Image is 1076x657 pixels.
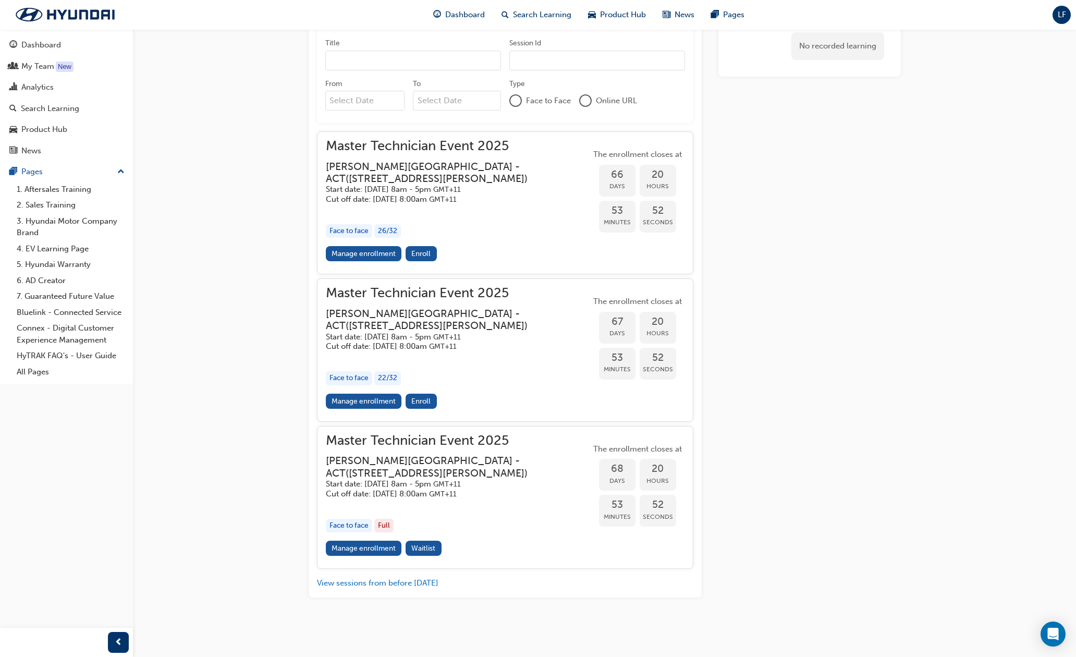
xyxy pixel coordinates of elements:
div: To [413,79,421,89]
img: Trak [5,4,125,26]
span: 66 [599,169,635,181]
span: Days [599,475,635,487]
span: car-icon [9,125,17,135]
div: Face to face [326,519,372,533]
span: Australian Eastern Daylight Time GMT+11 [429,342,457,351]
a: Search Learning [4,99,129,118]
h5: Cut off date: [DATE] 8:00am [326,342,574,351]
span: Australian Eastern Daylight Time GMT+11 [433,333,461,342]
span: Enroll [411,249,431,258]
span: The enrollment closes at [591,296,684,308]
button: Waitlist [406,541,442,556]
div: No recorded learning [791,32,884,60]
span: 52 [640,499,676,511]
a: Connex - Digital Customer Experience Management [13,320,129,348]
a: 6. AD Creator [13,273,129,289]
button: Master Technician Event 2025[PERSON_NAME][GEOGRAPHIC_DATA] - ACT([STREET_ADDRESS][PERSON_NAME])St... [326,140,684,265]
div: 22 / 32 [374,371,401,385]
div: Type [509,79,525,89]
span: Dashboard [445,9,485,21]
span: Master Technician Event 2025 [326,435,591,447]
div: Session Id [509,38,541,48]
span: 53 [599,205,635,217]
button: Enroll [406,246,437,261]
span: 53 [599,499,635,511]
a: Manage enrollment [326,394,402,409]
span: 20 [640,316,676,328]
span: 52 [640,352,676,364]
input: To [413,91,501,111]
span: search-icon [9,104,17,114]
span: prev-icon [115,636,123,649]
span: Search Learning [513,9,571,21]
a: Dashboard [4,35,129,55]
span: chart-icon [9,83,17,92]
div: 26 / 32 [374,224,401,238]
span: Seconds [640,363,676,375]
span: guage-icon [9,41,17,50]
div: Search Learning [21,103,79,115]
input: Session Id [509,51,685,70]
h3: [PERSON_NAME][GEOGRAPHIC_DATA] - ACT ( [STREET_ADDRESS][PERSON_NAME] ) [326,161,574,185]
span: search-icon [502,8,509,21]
span: 68 [599,463,635,475]
div: Tooltip anchor [56,62,74,72]
a: Manage enrollment [326,246,402,261]
span: The enrollment closes at [591,149,684,161]
span: car-icon [588,8,596,21]
h3: [PERSON_NAME][GEOGRAPHIC_DATA] - ACT ( [STREET_ADDRESS][PERSON_NAME] ) [326,308,574,332]
div: Dashboard [21,39,61,51]
span: news-icon [9,147,17,156]
div: Product Hub [21,124,67,136]
span: Australian Eastern Daylight Time GMT+11 [429,195,457,204]
a: news-iconNews [654,4,703,26]
button: DashboardMy TeamAnalyticsSearch LearningProduct HubNews [4,33,129,162]
h5: Cut off date: [DATE] 8:00am [326,194,574,204]
a: HyTRAK FAQ's - User Guide [13,348,129,364]
span: Hours [640,475,676,487]
a: car-iconProduct Hub [580,4,654,26]
div: My Team [21,60,54,72]
span: 67 [599,316,635,328]
div: Open Intercom Messenger [1041,622,1066,647]
span: News [675,9,694,21]
span: Seconds [640,216,676,228]
h5: Start date: [DATE] 8am - 5pm [326,185,574,194]
span: Product Hub [600,9,646,21]
span: Australian Eastern Daylight Time GMT+11 [429,490,457,498]
span: news-icon [663,8,670,21]
span: Enroll [411,397,431,406]
div: Full [374,519,394,533]
div: Face to face [326,224,372,238]
a: Analytics [4,78,129,97]
span: Face to Face [526,95,571,107]
span: Hours [640,327,676,339]
span: 53 [599,352,635,364]
a: News [4,141,129,161]
div: Title [325,38,340,48]
span: Days [599,327,635,339]
h5: Cut off date: [DATE] 8:00am [326,489,574,499]
button: LF [1053,6,1071,24]
button: View sessions from before [DATE] [317,577,438,589]
span: Minutes [599,511,635,523]
span: Seconds [640,511,676,523]
h3: [PERSON_NAME][GEOGRAPHIC_DATA] - ACT ( [STREET_ADDRESS][PERSON_NAME] ) [326,455,574,479]
span: Minutes [599,216,635,228]
div: News [21,145,41,157]
span: Minutes [599,363,635,375]
span: 52 [640,205,676,217]
span: Australian Eastern Daylight Time GMT+11 [433,185,461,194]
button: Master Technician Event 2025[PERSON_NAME][GEOGRAPHIC_DATA] - ACT([STREET_ADDRESS][PERSON_NAME])St... [326,435,684,560]
a: 7. Guaranteed Future Value [13,288,129,305]
a: 3. Hyundai Motor Company Brand [13,213,129,241]
span: pages-icon [9,167,17,177]
a: 5. Hyundai Warranty [13,257,129,273]
h5: Start date: [DATE] 8am - 5pm [326,479,574,489]
button: Pages [4,162,129,181]
a: My Team [4,57,129,76]
span: Master Technician Event 2025 [326,287,591,299]
a: 2. Sales Training [13,197,129,213]
input: From [325,91,405,111]
span: Australian Eastern Daylight Time GMT+11 [433,480,461,489]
